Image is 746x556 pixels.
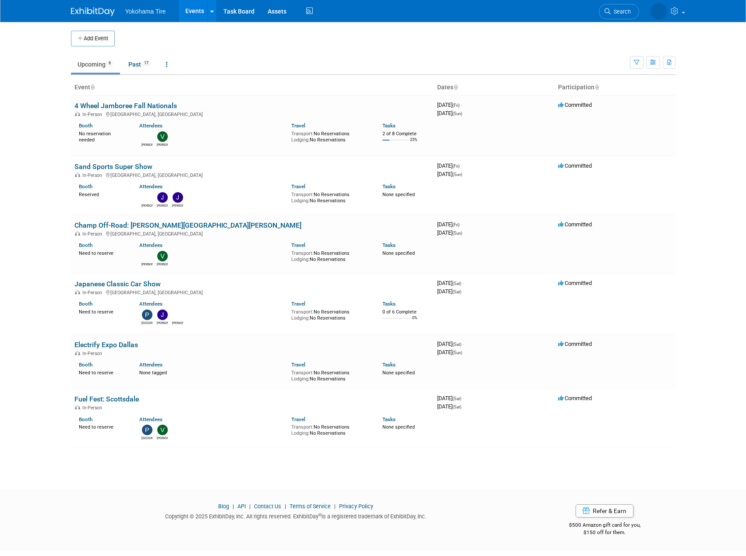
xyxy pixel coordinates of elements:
[75,231,80,236] img: In-Person Event
[218,503,229,510] a: Blog
[71,510,521,521] div: Copyright © 2025 ExhibitDay, Inc. All rights reserved. ExhibitDay is a registered trademark of Ex...
[71,80,434,95] th: Event
[79,307,127,315] div: Need to reserve
[157,425,168,435] img: Vincent Baud
[79,190,127,198] div: Reserved
[106,60,113,67] span: 6
[74,395,139,403] a: Fuel Fest: Scottsdale
[82,290,105,296] span: In-Person
[74,230,430,237] div: [GEOGRAPHIC_DATA], [GEOGRAPHIC_DATA]
[558,280,592,286] span: Committed
[461,102,462,108] span: -
[382,362,396,368] a: Tasks
[157,251,168,261] img: Vincent Baud
[291,430,310,436] span: Lodging:
[382,301,396,307] a: Tasks
[157,192,168,203] img: Jason Heath
[453,342,461,347] span: (Sat)
[558,162,592,169] span: Committed
[79,362,92,368] a: Booth
[82,351,105,356] span: In-Person
[558,395,592,401] span: Committed
[291,362,305,368] a: Travel
[291,376,310,382] span: Lodging:
[157,310,168,320] img: Jason Heath
[157,320,168,325] div: Jason Heath
[461,162,462,169] span: -
[291,137,310,143] span: Lodging:
[74,171,430,178] div: [GEOGRAPHIC_DATA], [GEOGRAPHIC_DATA]
[463,341,464,347] span: -
[79,368,127,376] div: Need to reserve
[139,242,163,248] a: Attendees
[290,503,331,510] a: Terms of Service
[79,416,92,422] a: Booth
[382,242,396,248] a: Tasks
[291,183,305,190] a: Travel
[291,242,305,248] a: Travel
[291,250,314,256] span: Transport:
[437,110,462,116] span: [DATE]
[318,513,322,517] sup: ®
[79,301,92,307] a: Booth
[291,190,369,204] div: No Reservations No Reservations
[437,349,462,355] span: [DATE]
[291,424,314,430] span: Transport:
[139,301,163,307] a: Attendees
[237,503,246,510] a: API
[291,309,314,315] span: Transport:
[139,368,285,376] div: None tagged
[139,362,163,368] a: Attendees
[382,424,415,430] span: None specified
[139,183,163,190] a: Attendees
[291,301,305,307] a: Travel
[247,503,253,510] span: |
[74,102,177,110] a: 4 Wheel Jamboree Fall Nationals
[437,280,464,286] span: [DATE]
[82,172,105,178] span: In-Person
[141,142,152,147] div: GEOFF DUNIVIN
[437,288,461,295] span: [DATE]
[71,56,120,73] a: Upcoming6
[82,405,105,411] span: In-Person
[555,80,675,95] th: Participation
[382,123,396,129] a: Tasks
[79,129,127,143] div: No reservation needed
[173,192,183,203] img: Janelle Williams
[139,416,163,422] a: Attendees
[157,142,168,147] div: Vincent Baud
[437,162,462,169] span: [DATE]
[437,171,462,177] span: [DATE]
[291,249,369,262] div: No Reservations No Reservations
[291,123,305,129] a: Travel
[461,221,462,228] span: -
[382,192,415,197] span: None specified
[437,102,462,108] span: [DATE]
[332,503,338,510] span: |
[291,131,314,137] span: Transport:
[157,261,168,267] div: Vincent Baud
[172,320,183,325] div: GEOFF DUNIVIN
[142,310,152,320] img: Paris Hull
[382,183,396,190] a: Tasks
[453,172,462,177] span: (Sun)
[453,350,462,355] span: (Sun)
[173,310,183,320] img: GEOFF DUNIVIN
[291,370,314,376] span: Transport:
[651,3,667,20] img: GEOFF DUNIVIN
[74,341,138,349] a: Electrify Expo Dallas
[453,84,458,91] a: Sort by Start Date
[157,203,168,208] div: Jason Heath
[291,307,369,321] div: No Reservations No Reservations
[74,221,301,229] a: Champ Off-Road: [PERSON_NAME][GEOGRAPHIC_DATA][PERSON_NAME]
[79,123,92,129] a: Booth
[142,251,152,261] img: GEOFF DUNIVIN
[534,516,675,536] div: $500 Amazon gift card for you,
[463,395,464,401] span: -
[74,110,430,117] div: [GEOGRAPHIC_DATA], [GEOGRAPHIC_DATA]
[141,320,152,325] div: Paris Hull
[453,396,461,401] span: (Sat)
[558,341,592,347] span: Committed
[157,131,168,142] img: Vincent Baud
[382,416,396,422] a: Tasks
